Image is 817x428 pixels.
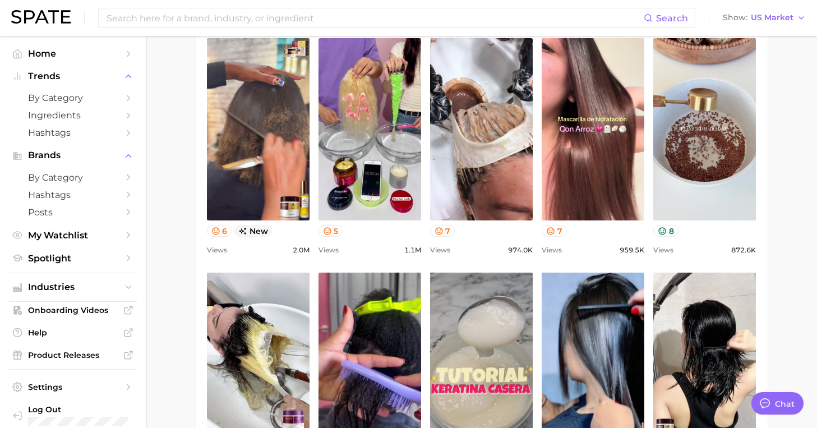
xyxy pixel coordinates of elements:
span: US Market [751,15,793,21]
a: Ingredients [9,107,137,124]
button: 7 [542,225,567,237]
button: 5 [319,225,343,237]
span: 974.0k [508,243,533,257]
a: by Category [9,169,137,186]
button: 7 [430,225,455,237]
span: Posts [28,207,118,218]
button: 6 [207,225,232,237]
span: Hashtags [28,190,118,200]
button: 8 [653,225,678,237]
span: by Category [28,172,118,183]
span: My Watchlist [28,230,118,241]
button: Brands [9,147,137,164]
span: Log Out [28,404,160,415]
span: Views [319,243,339,257]
input: Search here for a brand, industry, or ingredient [105,8,644,27]
button: ShowUS Market [720,11,809,25]
a: by Category [9,89,137,107]
span: Views [653,243,673,257]
img: SPATE [11,10,71,24]
a: Home [9,45,137,62]
button: Industries [9,279,137,296]
span: Views [207,243,227,257]
span: 1.1m [404,243,421,257]
span: by Category [28,93,118,103]
span: Home [28,48,118,59]
span: Show [723,15,747,21]
span: Product Releases [28,350,118,360]
span: 872.6k [731,243,756,257]
span: 2.0m [293,243,310,257]
span: Views [542,243,562,257]
a: Spotlight [9,250,137,267]
a: Posts [9,204,137,221]
span: Spotlight [28,253,118,264]
a: Settings [9,379,137,395]
span: 959.5k [620,243,644,257]
a: Hashtags [9,124,137,141]
span: Settings [28,382,118,392]
a: Hashtags [9,186,137,204]
span: Trends [28,71,118,81]
span: Industries [28,282,118,292]
span: Help [28,328,118,338]
a: Onboarding Videos [9,302,137,319]
span: Onboarding Videos [28,305,118,315]
span: Views [430,243,450,257]
span: Ingredients [28,110,118,121]
span: Search [656,13,688,24]
a: Help [9,324,137,341]
button: Trends [9,68,137,85]
span: Hashtags [28,127,118,138]
a: Product Releases [9,347,137,363]
span: new [234,225,273,237]
span: Brands [28,150,118,160]
a: My Watchlist [9,227,137,244]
